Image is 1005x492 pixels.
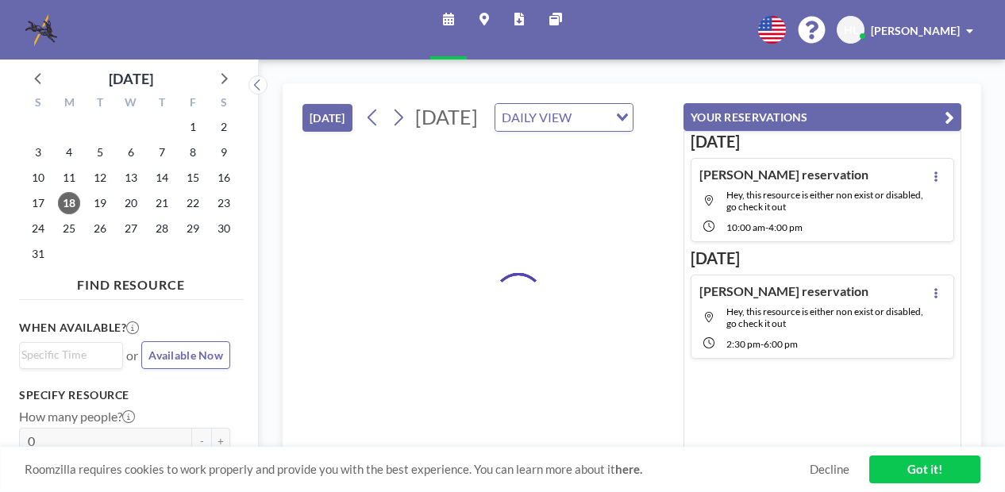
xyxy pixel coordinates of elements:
div: Search for option [20,343,122,367]
div: S [23,94,54,114]
span: Wednesday, August 13, 2025 [120,167,142,189]
span: Friday, August 29, 2025 [182,217,204,240]
button: - [192,428,211,455]
h4: [PERSON_NAME] reservation [699,283,868,299]
span: Available Now [148,348,223,362]
a: Got it! [869,455,980,483]
span: 2:30 PM [726,338,760,350]
span: Sunday, August 10, 2025 [27,167,49,189]
span: Saturday, August 30, 2025 [213,217,235,240]
div: T [146,94,177,114]
span: Thursday, August 7, 2025 [151,141,173,163]
span: Friday, August 1, 2025 [182,116,204,138]
span: Thursday, August 21, 2025 [151,192,173,214]
span: Monday, August 4, 2025 [58,141,80,163]
button: [DATE] [302,104,352,132]
div: S [208,94,239,114]
span: [DATE] [415,105,478,129]
div: M [54,94,85,114]
span: Saturday, August 16, 2025 [213,167,235,189]
span: 6:00 PM [764,338,798,350]
a: here. [615,462,642,476]
span: or [126,348,138,363]
span: 10:00 AM [726,221,765,233]
span: Wednesday, August 27, 2025 [120,217,142,240]
span: DAILY VIEW [499,107,575,128]
a: Decline [810,462,849,477]
span: HL [844,23,858,37]
span: Friday, August 22, 2025 [182,192,204,214]
span: Tuesday, August 5, 2025 [89,141,111,163]
div: W [116,94,147,114]
input: Search for option [21,346,114,363]
div: T [85,94,116,114]
span: Monday, August 11, 2025 [58,167,80,189]
span: Tuesday, August 26, 2025 [89,217,111,240]
span: Wednesday, August 6, 2025 [120,141,142,163]
span: Friday, August 8, 2025 [182,141,204,163]
span: Sunday, August 17, 2025 [27,192,49,214]
input: Search for option [576,107,606,128]
span: Monday, August 25, 2025 [58,217,80,240]
span: - [760,338,764,350]
button: YOUR RESERVATIONS [683,103,961,131]
div: F [177,94,208,114]
span: Thursday, August 14, 2025 [151,167,173,189]
h3: [DATE] [691,248,954,268]
h3: Specify resource [19,388,230,402]
span: Wednesday, August 20, 2025 [120,192,142,214]
span: Friday, August 15, 2025 [182,167,204,189]
span: Sunday, August 3, 2025 [27,141,49,163]
span: Tuesday, August 19, 2025 [89,192,111,214]
span: Tuesday, August 12, 2025 [89,167,111,189]
h3: [DATE] [691,132,954,152]
div: [DATE] [109,67,153,90]
span: - [765,221,768,233]
span: Sunday, August 31, 2025 [27,243,49,265]
button: Available Now [141,341,230,369]
h4: FIND RESOURCE [19,271,243,293]
span: Hey, this resource is either non exist or disabled, go check it out [726,306,923,329]
h4: [PERSON_NAME] reservation [699,167,868,183]
span: Roomzilla requires cookies to work properly and provide you with the best experience. You can lea... [25,462,810,477]
span: Thursday, August 28, 2025 [151,217,173,240]
span: [PERSON_NAME] [871,24,960,37]
img: organization-logo [25,14,57,46]
div: Search for option [495,104,633,131]
span: 4:00 PM [768,221,803,233]
span: Hey, this resource is either non exist or disabled, go check it out [726,189,923,213]
span: Saturday, August 23, 2025 [213,192,235,214]
span: Saturday, August 9, 2025 [213,141,235,163]
span: Monday, August 18, 2025 [58,192,80,214]
button: + [211,428,230,455]
label: How many people? [19,409,135,425]
span: Saturday, August 2, 2025 [213,116,235,138]
span: Sunday, August 24, 2025 [27,217,49,240]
